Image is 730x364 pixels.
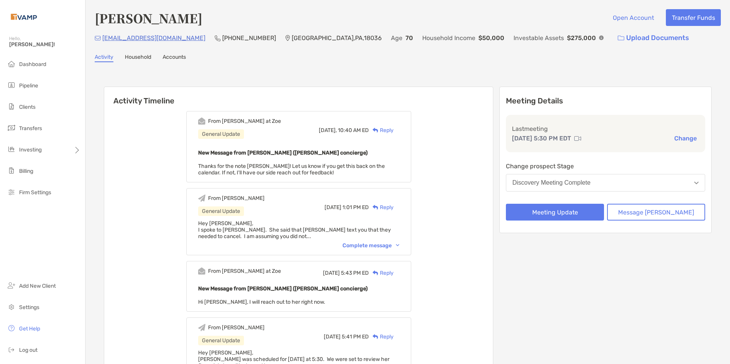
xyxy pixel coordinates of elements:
div: Reply [369,333,394,341]
h4: [PERSON_NAME] [95,9,202,27]
a: Upload Documents [613,30,694,46]
p: Meeting Details [506,96,705,106]
img: Location Icon [285,35,290,41]
img: get-help icon [7,324,16,333]
span: [DATE] [323,270,340,276]
div: Reply [369,203,394,211]
img: communication type [574,135,581,142]
img: Event icon [198,324,205,331]
p: Age [391,33,402,43]
button: Discovery Meeting Complete [506,174,705,192]
button: Meeting Update [506,204,604,221]
p: $275,000 [567,33,596,43]
div: General Update [198,336,244,345]
span: 10:40 AM ED [338,127,369,134]
img: clients icon [7,102,16,111]
img: Reply icon [373,271,378,275]
button: Open Account [607,9,660,26]
p: [DATE] 5:30 PM EDT [512,134,571,143]
span: 5:43 PM ED [341,270,369,276]
img: Event icon [198,195,205,202]
img: Email Icon [95,36,101,40]
img: Chevron icon [396,244,399,246]
span: Settings [19,304,39,311]
div: General Update [198,206,244,216]
button: Transfer Funds [666,9,721,26]
span: Billing [19,168,33,174]
p: 70 [405,33,413,43]
span: Add New Client [19,283,56,289]
img: Zoe Logo [9,3,39,31]
div: From [PERSON_NAME] [208,195,265,201]
img: Reply icon [373,128,378,133]
div: General Update [198,129,244,139]
img: billing icon [7,166,16,175]
span: Hi [PERSON_NAME], I will reach out to her right now. [198,299,325,305]
span: Log out [19,347,37,353]
span: 1:01 PM ED [342,204,369,211]
p: Last meeting [512,124,699,134]
button: Change [672,134,699,142]
span: [DATE] [325,204,341,211]
span: [DATE], [319,127,337,134]
span: Firm Settings [19,189,51,196]
div: From [PERSON_NAME] at Zoe [208,118,281,124]
span: Dashboard [19,61,46,68]
span: Clients [19,104,36,110]
a: Accounts [163,54,186,62]
span: [DATE] [324,333,341,340]
img: Open dropdown arrow [694,182,699,184]
div: Complete message [342,242,399,249]
p: $50,000 [478,33,504,43]
span: 5:41 PM ED [342,333,369,340]
div: Reply [369,269,394,277]
img: Event icon [198,267,205,275]
p: Household Income [422,33,475,43]
img: investing icon [7,145,16,154]
img: Reply icon [373,205,378,210]
img: add_new_client icon [7,281,16,290]
span: Pipeline [19,82,38,89]
p: [GEOGRAPHIC_DATA] , PA , 18036 [292,33,382,43]
a: Household [125,54,151,62]
img: firm-settings icon [7,187,16,196]
button: Message [PERSON_NAME] [607,204,705,221]
span: Transfers [19,125,42,132]
img: settings icon [7,302,16,311]
div: From [PERSON_NAME] at Zoe [208,268,281,274]
span: Hey [PERSON_NAME], I spoke to [PERSON_NAME]. She said that [PERSON_NAME] text you that they neede... [198,220,391,240]
span: Investing [19,147,42,153]
span: Thanks for the note [PERSON_NAME]! Let us know if you get this back on the calendar. If not, I'll... [198,163,385,176]
img: button icon [618,35,624,41]
p: Investable Assets [514,33,564,43]
img: logout icon [7,345,16,354]
img: Info Icon [599,35,604,40]
div: Reply [369,126,394,134]
span: Get Help [19,325,40,332]
b: New Message from [PERSON_NAME] ([PERSON_NAME] concierge) [198,285,368,292]
span: [PERSON_NAME]! [9,41,81,48]
img: Reply icon [373,334,378,339]
p: Change prospect Stage [506,161,705,171]
img: transfers icon [7,123,16,132]
b: New Message from [PERSON_NAME] ([PERSON_NAME] concierge) [198,150,368,156]
div: From [PERSON_NAME] [208,324,265,331]
img: Phone Icon [215,35,221,41]
h6: Activity Timeline [104,87,493,105]
img: Event icon [198,118,205,125]
a: Activity [95,54,113,62]
p: [PHONE_NUMBER] [222,33,276,43]
p: [EMAIL_ADDRESS][DOMAIN_NAME] [102,33,205,43]
img: dashboard icon [7,59,16,68]
img: pipeline icon [7,81,16,90]
div: Discovery Meeting Complete [512,179,591,186]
